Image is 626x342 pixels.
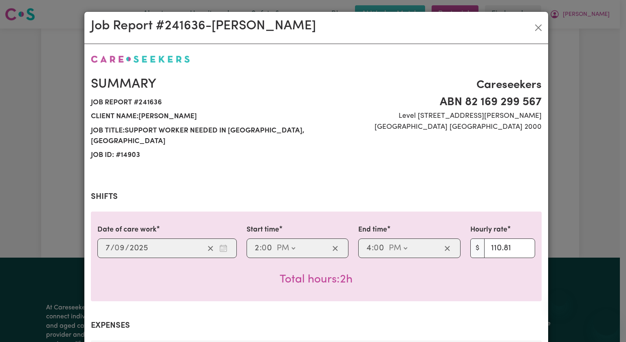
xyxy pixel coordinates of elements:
[91,321,542,331] h2: Expenses
[91,77,311,92] h2: Summary
[262,242,273,254] input: --
[593,309,619,335] iframe: Button to launch messaging window
[374,242,385,254] input: --
[262,244,267,252] span: 0
[247,225,279,235] label: Start time
[217,242,230,254] button: Enter the date of care work
[91,18,316,34] h2: Job Report # 241636 - [PERSON_NAME]
[366,242,372,254] input: --
[260,244,262,253] span: :
[358,225,387,235] label: End time
[125,244,129,253] span: /
[91,55,190,63] img: Careseekers logo
[551,290,567,306] iframe: Close message
[97,225,156,235] label: Date of care work
[91,124,311,149] span: Job title: Support Worker Needed in [GEOGRAPHIC_DATA], [GEOGRAPHIC_DATA]
[321,111,542,121] span: Level [STREET_ADDRESS][PERSON_NAME]
[110,244,115,253] span: /
[470,238,485,258] span: $
[374,244,379,252] span: 0
[321,122,542,132] span: [GEOGRAPHIC_DATA] [GEOGRAPHIC_DATA] 2000
[372,244,374,253] span: :
[129,242,148,254] input: ----
[470,225,507,235] label: Hourly rate
[91,96,311,110] span: Job report # 241636
[91,110,311,124] span: Client name: [PERSON_NAME]
[115,244,119,252] span: 0
[115,242,125,254] input: --
[254,242,260,254] input: --
[532,21,545,34] button: Close
[91,192,542,202] h2: Shifts
[91,148,311,162] span: Job ID: # 14903
[321,77,542,94] span: Careseekers
[321,94,542,111] span: ABN 82 169 299 567
[204,242,217,254] button: Clear date
[280,274,353,285] span: Total hours worked: 2 hours
[105,242,110,254] input: --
